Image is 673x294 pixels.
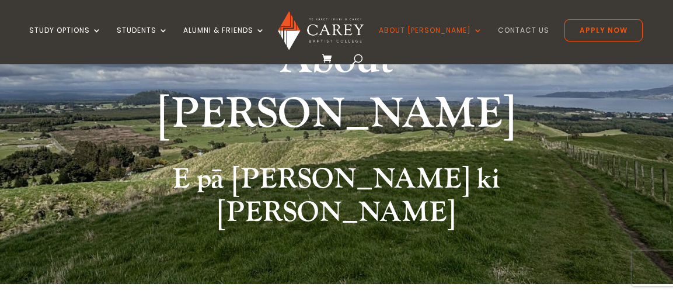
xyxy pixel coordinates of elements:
a: Study Options [29,26,102,54]
a: Contact Us [498,26,549,54]
a: About [PERSON_NAME] [379,26,483,54]
a: Students [117,26,168,54]
img: Carey Baptist College [278,11,364,50]
a: Alumni & Friends [183,26,265,54]
h2: E pā [PERSON_NAME] ki [PERSON_NAME] [67,162,605,236]
h1: About [PERSON_NAME] [117,32,555,147]
a: Apply Now [564,19,643,41]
